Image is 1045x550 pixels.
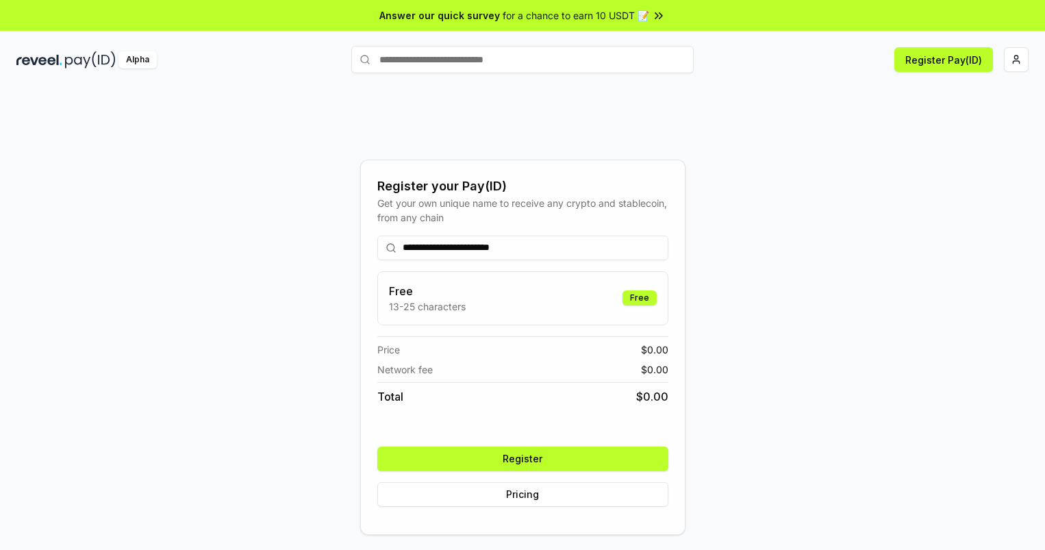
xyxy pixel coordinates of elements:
[894,47,993,72] button: Register Pay(ID)
[65,51,116,68] img: pay_id
[503,8,649,23] span: for a chance to earn 10 USDT 📝
[118,51,157,68] div: Alpha
[641,342,668,357] span: $ 0.00
[389,299,466,314] p: 13-25 characters
[641,362,668,377] span: $ 0.00
[377,177,668,196] div: Register your Pay(ID)
[377,482,668,507] button: Pricing
[636,388,668,405] span: $ 0.00
[377,447,668,471] button: Register
[379,8,500,23] span: Answer our quick survey
[377,342,400,357] span: Price
[16,51,62,68] img: reveel_dark
[622,290,657,305] div: Free
[389,283,466,299] h3: Free
[377,196,668,225] div: Get your own unique name to receive any crypto and stablecoin, from any chain
[377,388,403,405] span: Total
[377,362,433,377] span: Network fee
